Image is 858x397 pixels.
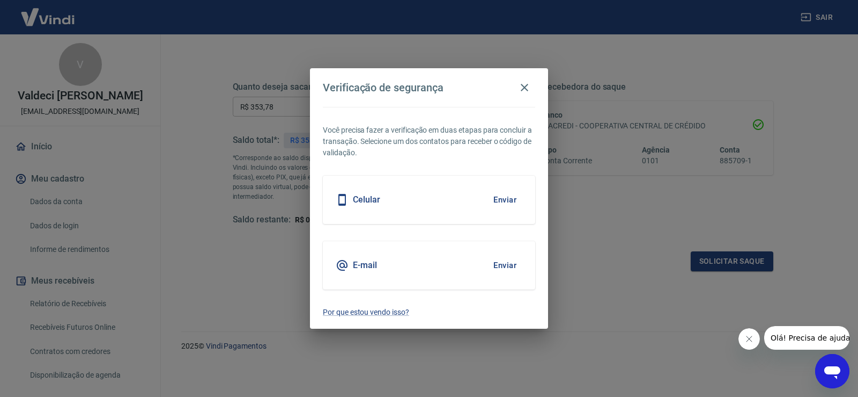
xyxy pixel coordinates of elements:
h4: Verificação de segurança [323,81,443,94]
iframe: Botão para abrir a janela de mensagens [815,354,849,388]
h5: E-mail [353,260,377,271]
iframe: Mensagem da empresa [764,326,849,350]
iframe: Fechar mensagem [738,328,760,350]
p: Você precisa fazer a verificação em duas etapas para concluir a transação. Selecione um dos conta... [323,125,535,158]
button: Enviar [487,189,522,211]
button: Enviar [487,254,522,277]
span: Olá! Precisa de ajuda? [6,8,90,16]
h5: Celular [353,194,380,205]
a: Por que estou vendo isso? [323,307,535,318]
